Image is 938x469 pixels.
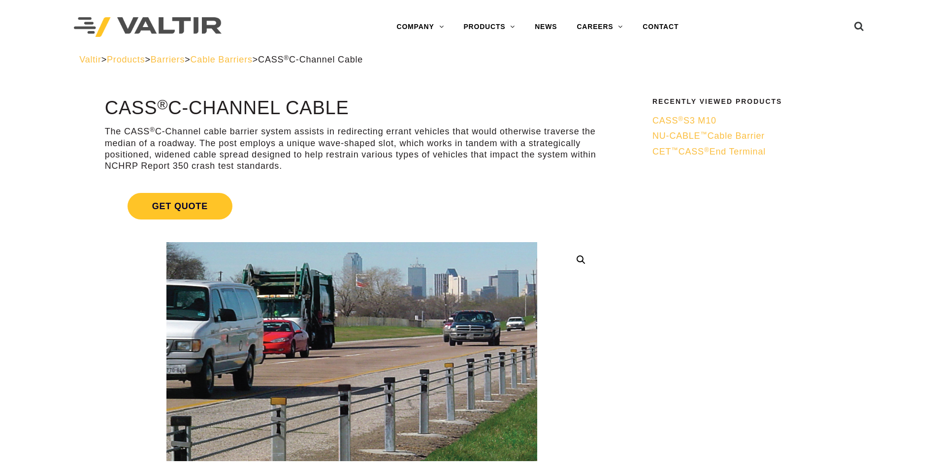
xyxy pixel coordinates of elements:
span: Get Quote [128,193,232,219]
a: Get Quote [105,181,599,231]
a: CET™CASS®End Terminal [652,146,852,157]
a: PRODUCTS [453,17,525,37]
sup: ® [678,115,683,123]
img: Valtir [74,17,222,37]
a: COMPANY [387,17,453,37]
span: CET CASS End Terminal [652,147,766,156]
a: NU-CABLE™Cable Barrier [652,130,852,142]
sup: ® [150,126,155,133]
a: CASS®S3 M10 [652,115,852,126]
sup: ® [704,146,710,154]
h2: Recently Viewed Products [652,98,852,105]
sup: ® [157,96,168,112]
h1: CASS C-Channel Cable [105,98,599,119]
a: Valtir [79,55,101,64]
p: The CASS C-Channel cable barrier system assists in redirecting errant vehicles that would otherwi... [105,126,599,172]
a: NEWS [525,17,567,37]
a: Products [107,55,145,64]
a: CONTACT [633,17,688,37]
span: NU-CABLE Cable Barrier [652,131,765,141]
sup: ™ [700,130,707,138]
a: CAREERS [567,17,633,37]
span: CASS S3 M10 [652,116,716,125]
div: > > > > [79,54,859,65]
a: Cable Barriers [191,55,253,64]
sup: ® [284,54,289,62]
a: Barriers [151,55,185,64]
sup: ™ [671,146,678,154]
span: CASS C-Channel Cable [258,55,363,64]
